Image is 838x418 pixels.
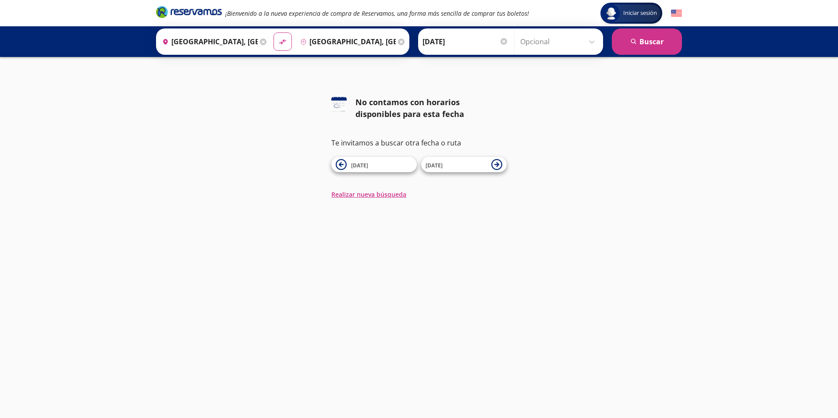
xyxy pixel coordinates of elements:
button: [DATE] [421,157,507,172]
input: Opcional [520,31,599,53]
input: Buscar Origen [159,31,258,53]
div: No contamos con horarios disponibles para esta fecha [355,96,507,120]
button: English [671,8,682,19]
button: [DATE] [331,157,417,172]
span: [DATE] [351,162,368,169]
span: [DATE] [426,162,443,169]
input: Buscar Destino [297,31,396,53]
button: Buscar [612,28,682,55]
em: ¡Bienvenido a la nueva experiencia de compra de Reservamos, una forma más sencilla de comprar tus... [225,9,529,18]
input: Elegir Fecha [423,31,508,53]
button: Realizar nueva búsqueda [331,190,406,199]
p: Te invitamos a buscar otra fecha o ruta [331,138,507,148]
span: Iniciar sesión [620,9,660,18]
i: Brand Logo [156,5,222,18]
a: Brand Logo [156,5,222,21]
